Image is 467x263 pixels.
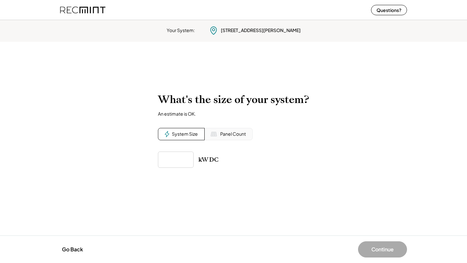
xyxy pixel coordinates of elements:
img: recmint-logotype%403x%20%281%29.jpeg [60,1,105,18]
img: Solar%20Panel%20Icon%20%281%29.svg [210,131,217,137]
button: Go Back [60,242,85,257]
div: kW DC [198,156,219,164]
div: System Size [172,131,198,137]
div: An estimate is OK. [158,111,196,117]
button: Questions? [371,5,407,15]
button: Continue [358,241,407,257]
h2: What's the size of your system? [158,93,309,106]
div: [STREET_ADDRESS][PERSON_NAME] [221,27,301,34]
div: Panel Count [220,131,246,137]
div: Your System: [167,27,195,34]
